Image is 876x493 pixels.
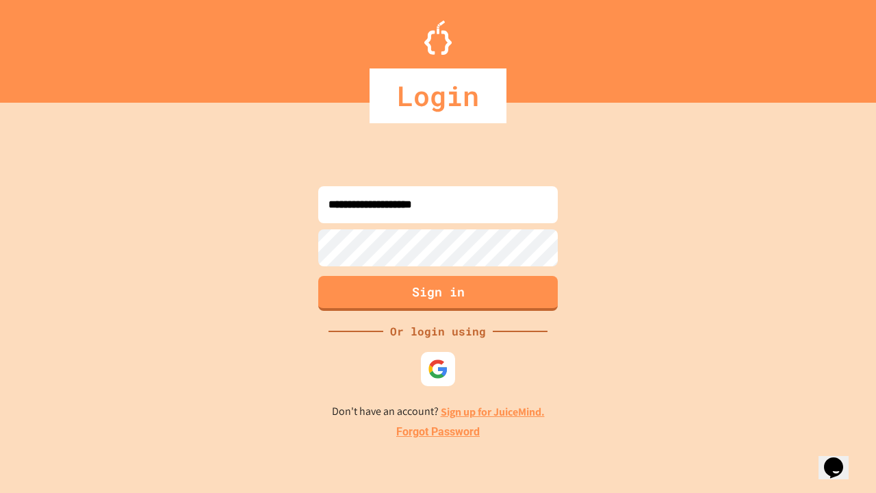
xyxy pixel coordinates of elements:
iframe: chat widget [762,379,862,437]
img: Logo.svg [424,21,452,55]
button: Sign in [318,276,558,311]
img: google-icon.svg [428,359,448,379]
div: Or login using [383,323,493,340]
iframe: chat widget [819,438,862,479]
a: Forgot Password [396,424,480,440]
p: Don't have an account? [332,403,545,420]
div: Login [370,68,506,123]
a: Sign up for JuiceMind. [441,405,545,419]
